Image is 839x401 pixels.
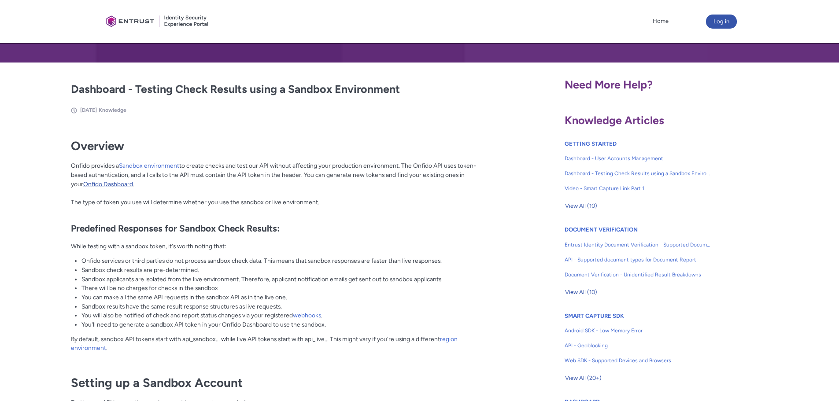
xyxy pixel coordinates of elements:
span: View All (10) [565,286,597,299]
a: Document Verification - Unidentified Result Breakdowns [565,267,711,282]
a: Home [651,15,671,28]
li: You will also be notified of check and report status changes via your registered . [81,311,489,320]
span: Knowledge Articles [565,114,664,127]
span: [DATE] [80,107,97,113]
a: Dashboard - User Accounts Management [565,151,711,166]
span: View All (10) [565,199,597,213]
strong: Setting up a Sandbox Account [71,375,243,390]
span: Document Verification - Unidentified Result Breakdowns [565,271,711,279]
strong: Overview [71,139,124,153]
p: By default, sandbox API tokens start with api_sandbox... while live API tokens start with api_liv... [71,335,489,353]
a: Web SDK - Supported Devices and Browsers [565,353,711,368]
li: Knowledge [99,106,126,114]
span: Dashboard - User Accounts Management [565,155,711,162]
span: Video - Smart Capture Link Part 1 [565,184,711,192]
span: Entrust Identity Document Verification - Supported Document type and size [565,241,711,249]
a: API - Supported document types for Document Report [565,252,711,267]
li: You can make all the same API requests in the sandbox API as in the live one. [81,293,489,302]
li: Onfido services or third parties do not process sandbox check data. This means that sandbox respo... [81,256,489,265]
h2: Dashboard - Testing Check Results using a Sandbox Environment [71,81,489,98]
span: Need More Help? [565,78,653,91]
li: Sandbox applicants are isolated from the live environment. Therefore, applicant notification emai... [81,275,489,284]
a: webhooks [293,312,321,319]
i: . [441,276,443,283]
span: API - Supported document types for Document Report [565,256,711,264]
button: Log in [706,15,737,29]
a: DOCUMENT VERIFICATION [565,226,638,233]
span: Android SDK - Low Memory Error [565,327,711,335]
li: You'll need to generate a sandbox API token in your Onfido Dashboard to use the sandbox. [81,320,489,329]
p: While testing with a sandbox token, it's worth noting that: [71,242,489,251]
span: Web SDK - Supported Devices and Browsers [565,357,711,364]
a: Video - Smart Capture Link Part 1 [565,181,711,196]
span: Dashboard - Testing Check Results using a Sandbox Environment [565,169,711,177]
button: View All (10) [565,199,598,213]
a: Onfido Dashboard [83,180,133,188]
a: SMART CAPTURE SDK [565,313,624,319]
li: Sandbox check results are pre-determined. [81,265,489,275]
a: API - Geoblocking [565,338,711,353]
li: Sandbox results have the same result response structures as live requests. [81,302,489,311]
a: GETTING STARTED [565,140,617,147]
a: Dashboard - Testing Check Results using a Sandbox Environment [565,166,711,181]
button: View All (10) [565,285,598,299]
a: Sandbox environment [119,162,179,169]
a: Entrust Identity Document Verification - Supported Document type and size [565,237,711,252]
span: API - Geoblocking [565,342,711,349]
button: View All (20+) [565,371,602,385]
h2: Predefined Responses for Sandbox Check Results: [71,223,489,234]
li: There will be no charges for checks in the sandbox [81,283,489,293]
span: View All (20+) [565,372,602,385]
p: Onfido provides a to create checks and test our API without affecting your production environment... [71,161,489,216]
h1: Viewing Sandbox checks in Onfido dashboard [71,361,489,390]
a: Android SDK - Low Memory Error [565,323,711,338]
